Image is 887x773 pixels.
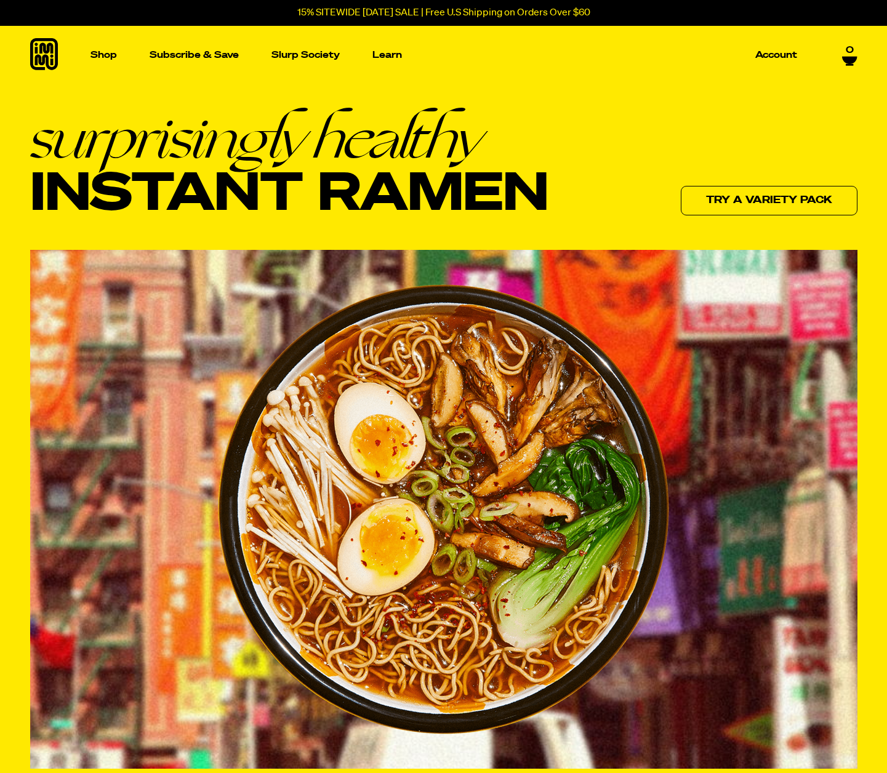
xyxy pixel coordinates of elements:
[150,50,239,60] p: Subscribe & Save
[297,7,590,18] p: 15% SITEWIDE [DATE] SALE | Free U.S Shipping on Orders Over $60
[271,50,340,60] p: Slurp Society
[750,46,802,65] a: Account
[30,109,549,167] em: surprisingly healthy
[846,44,854,55] span: 0
[90,50,117,60] p: Shop
[30,109,549,224] h1: Instant Ramen
[218,284,669,734] img: Ramen bowl
[86,26,802,84] nav: Main navigation
[842,44,857,65] a: 0
[372,50,402,60] p: Learn
[86,26,122,84] a: Shop
[367,26,407,84] a: Learn
[145,46,244,65] a: Subscribe & Save
[267,46,345,65] a: Slurp Society
[681,186,857,215] a: Try a variety pack
[755,50,797,60] p: Account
